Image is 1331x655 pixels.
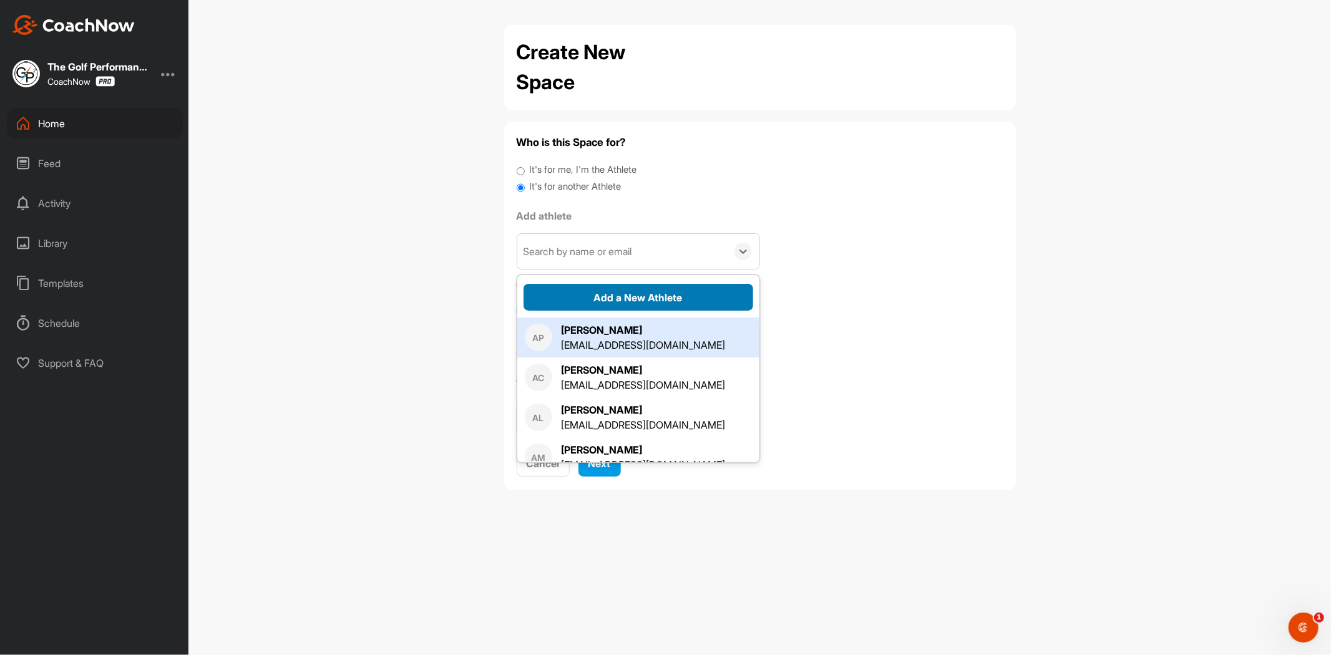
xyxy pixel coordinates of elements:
[525,324,552,351] div: AP
[1289,613,1319,643] iframe: Intercom live chat
[562,337,726,352] div: [EMAIL_ADDRESS][DOMAIN_NAME]
[7,268,183,299] div: Templates
[517,135,1003,150] h4: Who is this Space for?
[524,284,753,311] button: Add a New Athlete
[529,163,636,177] label: It's for me, I'm the Athlete
[562,323,726,337] div: [PERSON_NAME]
[12,60,40,87] img: square_963f86a57569fd3ffedad7830a500edd.jpg
[7,308,183,339] div: Schedule
[562,402,726,417] div: [PERSON_NAME]
[517,208,760,223] label: Add athlete
[525,444,552,471] div: AM
[7,148,183,179] div: Feed
[525,364,552,391] div: AC
[524,244,632,259] div: Search by name or email
[7,188,183,219] div: Activity
[562,362,726,377] div: [PERSON_NAME]
[562,457,726,472] div: [EMAIL_ADDRESS][DOMAIN_NAME]
[525,404,552,431] div: AL
[562,377,726,392] div: [EMAIL_ADDRESS][DOMAIN_NAME]
[562,417,726,432] div: [EMAIL_ADDRESS][DOMAIN_NAME]
[47,76,115,87] div: CoachNow
[95,76,115,87] img: CoachNow Pro
[588,457,611,470] span: Next
[517,450,570,477] button: Cancel
[12,15,135,35] img: CoachNow
[562,442,726,457] div: [PERSON_NAME]
[7,108,183,139] div: Home
[578,450,621,477] button: Next
[47,62,147,72] div: The Golf Performance Project
[529,180,621,194] label: It's for another Athlete
[527,457,560,470] span: Cancel
[7,347,183,379] div: Support & FAQ
[517,37,685,97] h2: Create New Space
[1314,613,1324,623] span: 1
[7,228,183,259] div: Library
